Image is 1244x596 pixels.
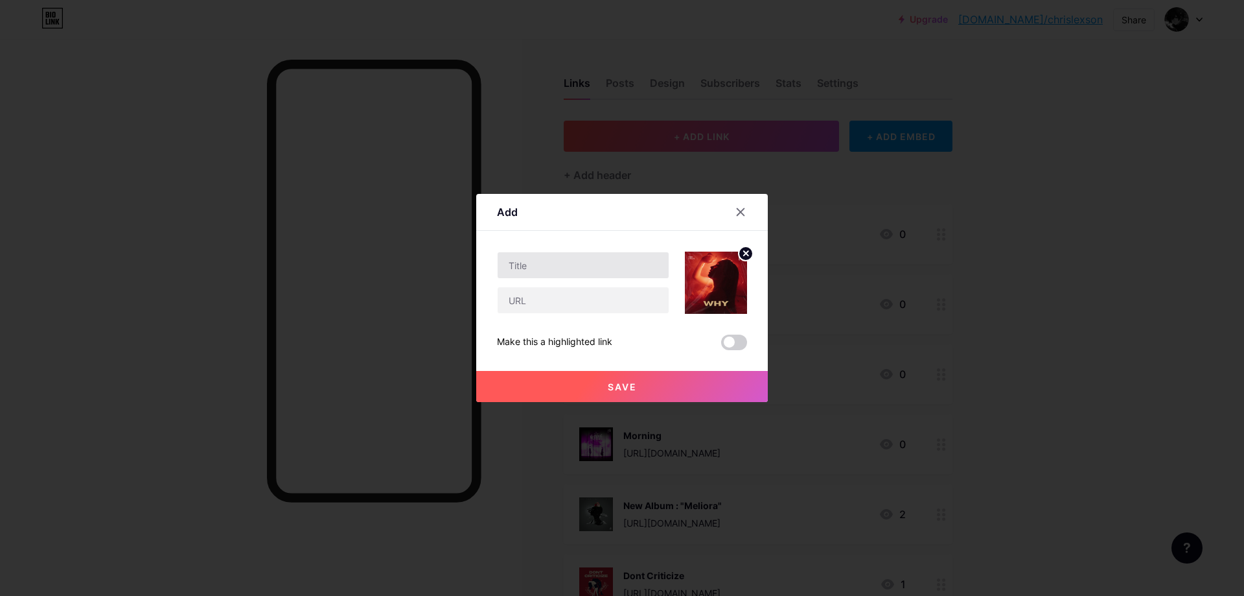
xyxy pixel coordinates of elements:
div: Make this a highlighted link [497,335,612,350]
img: link_thumbnail [685,252,747,314]
span: Save [608,381,637,392]
div: Add [497,204,518,220]
button: Save [476,371,768,402]
input: Title [498,252,669,278]
input: URL [498,287,669,313]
